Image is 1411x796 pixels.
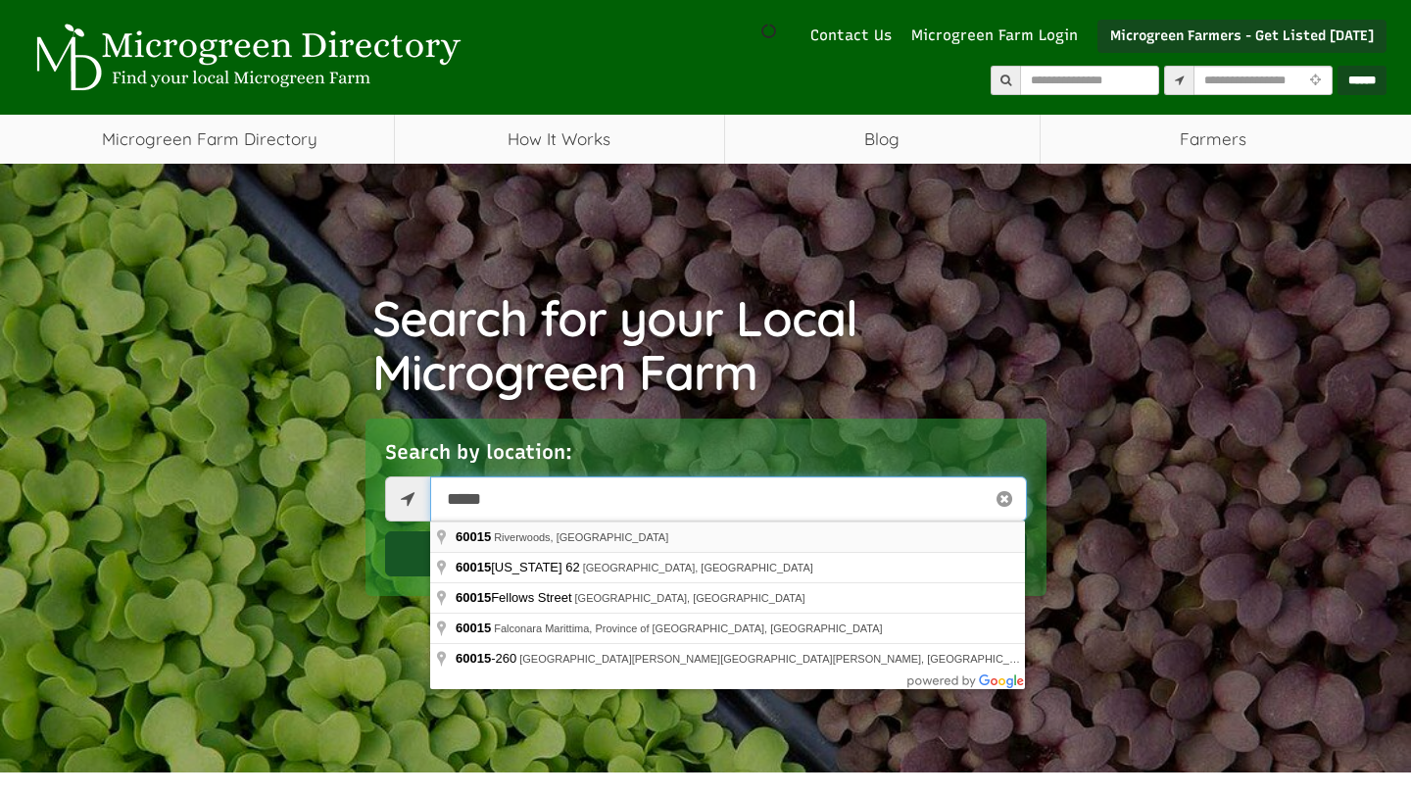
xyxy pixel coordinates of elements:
span: Falconara Marittima, Province of [GEOGRAPHIC_DATA], [GEOGRAPHIC_DATA] [494,622,883,634]
a: Microgreen Farm Login [911,25,1088,46]
span: Fellows Street [456,590,575,605]
a: Microgreen Farm Directory [24,115,394,164]
img: Microgreen Directory [24,24,465,92]
span: 60015 [456,529,491,544]
span: Riverwoods, [GEOGRAPHIC_DATA] [494,531,668,543]
span: [GEOGRAPHIC_DATA][PERSON_NAME][GEOGRAPHIC_DATA][PERSON_NAME], [GEOGRAPHIC_DATA] - [GEOGRAPHIC_DAT... [519,653,1279,665]
span: [US_STATE] 62 [456,560,583,574]
i: Use Current Location [1305,75,1326,87]
a: Microgreen Farmers - Get Listed [DATE] [1097,20,1387,53]
button: Search [385,531,1027,576]
span: 60015 [456,590,491,605]
span: [GEOGRAPHIC_DATA], [GEOGRAPHIC_DATA] [575,592,805,604]
span: 60015 [456,621,491,635]
label: Search by location: [385,438,572,467]
span: 60015 [456,560,491,574]
span: [GEOGRAPHIC_DATA], [GEOGRAPHIC_DATA] [583,562,813,573]
a: How It Works [395,115,723,164]
span: 60015 [456,651,491,666]
span: Farmers [1041,115,1387,164]
h1: Search for your Local Microgreen Farm [372,291,1039,399]
a: Contact Us [801,25,901,46]
a: Blog [725,115,1040,164]
span: -260 [456,651,519,666]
